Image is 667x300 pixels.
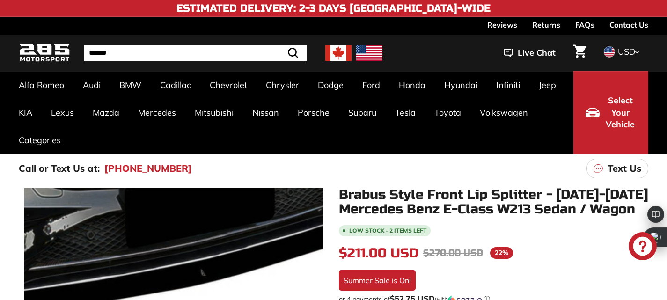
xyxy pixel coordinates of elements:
[487,17,517,33] a: Reviews
[491,41,568,65] button: Live Chat
[568,37,592,69] a: Cart
[353,71,389,99] a: Ford
[257,71,308,99] a: Chrysler
[609,17,648,33] a: Contact Us
[84,45,307,61] input: Search
[389,71,435,99] a: Honda
[626,232,660,263] inbox-online-store-chat: Shopify online store chat
[19,42,70,64] img: Logo_285_Motorsport_areodynamics_components
[529,71,565,99] a: Jeep
[151,71,200,99] a: Cadillac
[487,71,529,99] a: Infiniti
[532,17,560,33] a: Returns
[129,99,185,126] a: Mercedes
[308,71,353,99] a: Dodge
[200,71,257,99] a: Chevrolet
[339,188,649,217] h1: Brabus Style Front Lip Splitter - [DATE]-[DATE] Mercedes Benz E-Class W213 Sedan / Wagon
[575,17,594,33] a: FAQs
[518,47,556,59] span: Live Chat
[618,46,635,57] span: USD
[288,99,339,126] a: Porsche
[435,71,487,99] a: Hyundai
[104,161,192,176] a: [PHONE_NUMBER]
[19,161,100,176] p: Call or Text Us at:
[9,71,73,99] a: Alfa Romeo
[573,71,648,154] button: Select Your Vehicle
[586,159,648,178] a: Text Us
[9,126,70,154] a: Categories
[339,245,418,261] span: $211.00 USD
[604,95,636,131] span: Select Your Vehicle
[608,161,641,176] p: Text Us
[349,228,427,234] span: Low stock - 2 items left
[386,99,425,126] a: Tesla
[339,99,386,126] a: Subaru
[470,99,537,126] a: Volkswagen
[9,99,42,126] a: KIA
[423,247,483,259] span: $270.00 USD
[490,247,513,259] span: 22%
[73,71,110,99] a: Audi
[176,3,491,14] h4: Estimated Delivery: 2-3 Days [GEOGRAPHIC_DATA]-Wide
[42,99,83,126] a: Lexus
[110,71,151,99] a: BMW
[339,270,416,291] div: Summer Sale is On!
[425,99,470,126] a: Toyota
[83,99,129,126] a: Mazda
[243,99,288,126] a: Nissan
[185,99,243,126] a: Mitsubishi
